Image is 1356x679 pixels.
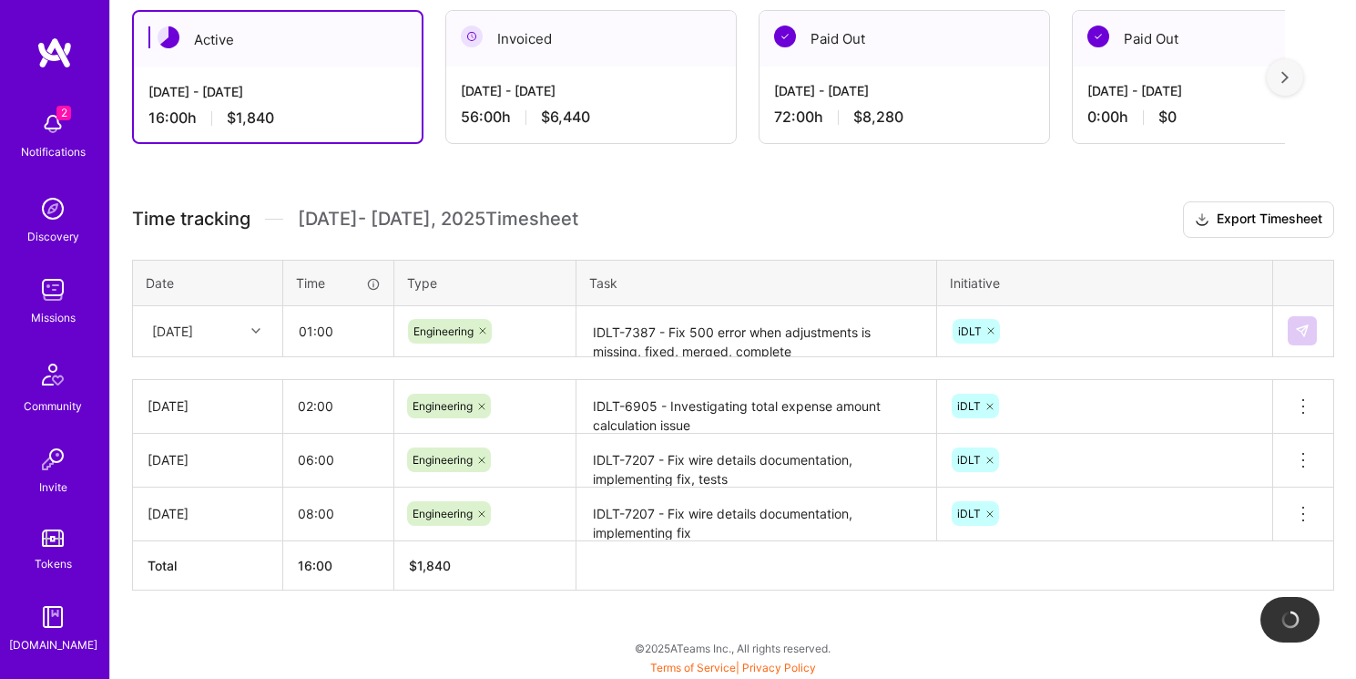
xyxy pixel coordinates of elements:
[957,453,981,467] span: iDLT
[148,450,268,469] div: [DATE]
[1158,108,1177,127] span: $0
[251,326,260,335] i: icon Chevron
[957,399,981,413] span: iDLT
[284,307,393,355] input: HH:MM
[578,489,934,540] textarea: IDLT-7207 - Fix wire details documentation, implementing fix
[1195,211,1209,230] i: icon Download
[35,554,72,573] div: Tokens
[541,108,590,127] span: $6,440
[158,26,179,48] img: Active
[35,106,71,142] img: bell
[394,260,576,305] th: Type
[1087,108,1348,127] div: 0:00 h
[760,11,1049,67] div: Paid Out
[148,396,268,416] div: [DATE]
[853,108,903,127] span: $8,280
[9,635,97,654] div: [DOMAIN_NAME]
[578,308,934,356] textarea: IDLT-7387 - Fix 500 error when adjustments is missing, fixed, merged, complete
[650,661,736,674] a: Terms of Service
[650,661,816,674] span: |
[132,208,250,231] span: Time tracking
[42,530,64,547] img: tokens
[21,142,86,161] div: Notifications
[296,273,381,293] div: Time
[298,208,578,231] span: [DATE] - [DATE] , 2025 Timesheet
[774,108,1035,127] div: 72:00 h
[1087,81,1348,100] div: [DATE] - [DATE]
[413,453,473,467] span: Engineering
[148,108,407,128] div: 16:00 h
[152,322,193,341] div: [DATE]
[39,478,67,497] div: Invite
[409,558,451,573] span: $ 1,840
[36,36,73,69] img: logo
[1087,26,1109,47] img: Paid Out
[1281,611,1300,629] img: loading
[1295,324,1310,338] img: Submit
[133,540,283,590] th: Total
[31,308,76,327] div: Missions
[35,272,71,308] img: teamwork
[958,324,982,338] span: iDLT
[283,489,393,538] input: HH:MM
[24,396,82,416] div: Community
[35,599,71,635] img: guide book
[578,436,934,486] textarea: IDLT-7207 - Fix wire details documentation, implementing fix, tests
[576,260,937,305] th: Task
[31,353,75,396] img: Community
[56,106,71,120] span: 2
[283,436,393,484] input: HH:MM
[283,540,394,590] th: 16:00
[774,81,1035,100] div: [DATE] - [DATE]
[227,108,274,128] span: $1,840
[148,504,268,523] div: [DATE]
[133,260,283,305] th: Date
[134,12,422,67] div: Active
[446,11,736,67] div: Invoiced
[35,441,71,478] img: Invite
[1281,71,1289,84] img: right
[774,26,796,47] img: Paid Out
[413,507,473,520] span: Engineering
[148,82,407,101] div: [DATE] - [DATE]
[35,190,71,227] img: discovery
[578,382,934,432] textarea: IDLT-6905 - Investigating total expense amount calculation issue
[461,26,483,47] img: Invoiced
[413,399,473,413] span: Engineering
[1183,201,1334,238] button: Export Timesheet
[461,81,721,100] div: [DATE] - [DATE]
[742,661,816,674] a: Privacy Policy
[950,273,1259,293] div: Initiative
[283,382,393,430] input: HH:MM
[1288,316,1319,345] div: null
[27,227,79,246] div: Discovery
[109,625,1356,671] div: © 2025 ATeams Inc., All rights reserved.
[461,108,721,127] div: 56:00 h
[413,324,474,338] span: Engineering
[957,507,981,520] span: iDLT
